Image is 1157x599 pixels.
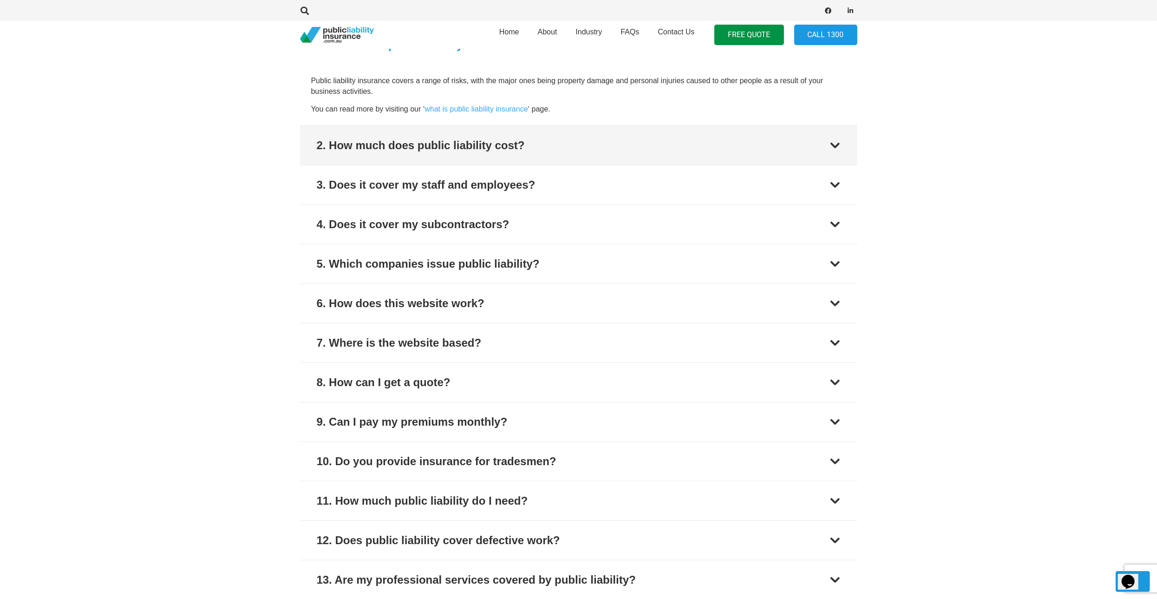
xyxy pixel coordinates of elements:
[1116,571,1150,592] a: Back to top
[300,521,857,560] button: 12. Does public liability cover defective work?
[490,18,529,52] a: Home
[575,28,602,36] span: Industry
[317,493,528,509] div: 11. How much public liability do I need?
[300,363,857,402] button: 8. How can I get a quote?
[300,205,857,244] button: 4. Does it cover my subcontractors?
[300,402,857,441] button: 9. Can I pay my premiums monthly?
[300,323,857,362] button: 7. Where is the website based?
[1118,562,1148,590] iframe: chat widget
[296,7,314,15] a: Search
[300,442,857,481] button: 10. Do you provide insurance for tradesmen?
[794,25,857,46] a: Call 1300
[317,216,510,233] div: 4. Does it cover my subcontractors?
[621,28,639,36] span: FAQs
[300,27,374,43] a: pli_logotransparent
[317,414,508,430] div: 9. Can I pay my premiums monthly?
[317,453,556,470] div: 10. Do you provide insurance for tradesmen?
[317,177,536,193] div: 3. Does it cover my staff and employees?
[648,18,704,52] a: Contact Us
[300,284,857,323] button: 6. How does this website work?
[300,126,857,165] button: 2. How much does public liability cost?
[317,374,451,391] div: 8. How can I get a quote?
[300,481,857,520] button: 11. How much public liability do I need?
[844,4,857,17] a: LinkedIn
[317,572,636,588] div: 13. Are my professional services covered by public liability?
[317,137,525,154] div: 2. How much does public liability cost?
[300,244,857,283] button: 5. Which companies issue public liability?
[611,18,648,52] a: FAQs
[317,295,484,312] div: 6. How does this website work?
[317,256,540,272] div: 5. Which companies issue public liability?
[499,28,519,36] span: Home
[311,104,846,114] p: You can read more by visiting our ‘ ‘ page.
[317,335,482,351] div: 7. Where is the website based?
[538,28,557,36] span: About
[311,76,846,97] p: Public liability insurance covers a range of risks, with the major ones being property damage and...
[529,18,567,52] a: About
[566,18,611,52] a: Industry
[300,165,857,204] button: 3. Does it cover my staff and employees?
[658,28,694,36] span: Contact Us
[822,4,835,17] a: Facebook
[425,105,528,113] a: what is public liability insurance
[317,532,560,549] div: 12. Does public liability cover defective work?
[714,25,784,46] a: FREE QUOTE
